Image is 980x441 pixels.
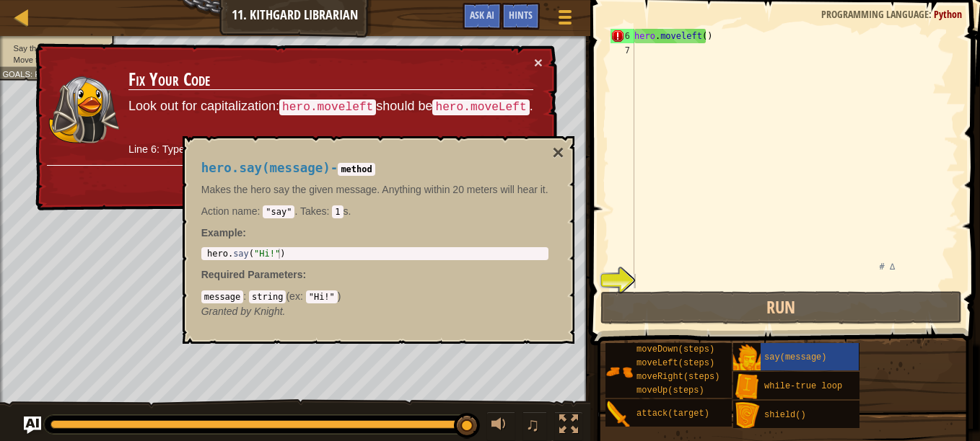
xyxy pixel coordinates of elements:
[263,205,294,218] code: "say"
[332,205,343,218] code: 1
[201,227,246,239] strong: :
[306,290,338,303] code: "Hi!"
[201,182,548,197] p: Makes the hero say the given message. Anything within 20 meters will hear it.
[289,290,300,302] span: ex
[201,161,331,175] span: hero.say(message)
[303,269,307,280] span: :
[201,161,548,175] h4: -
[300,290,306,302] span: :
[201,306,254,317] span: Granted by
[297,205,351,217] span: s.
[327,205,333,217] span: :
[552,143,564,163] button: ×
[258,205,263,217] span: :
[201,205,298,217] span: .
[243,290,249,302] span: :
[201,290,244,303] code: message
[201,306,286,317] em: Knight.
[201,269,303,280] span: Required Parameters
[249,290,286,303] code: string
[229,205,258,217] span: name
[201,227,243,239] span: Example
[338,163,375,176] code: method
[300,205,327,217] span: Takes
[201,289,548,303] div: ( )
[201,205,229,217] span: Action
